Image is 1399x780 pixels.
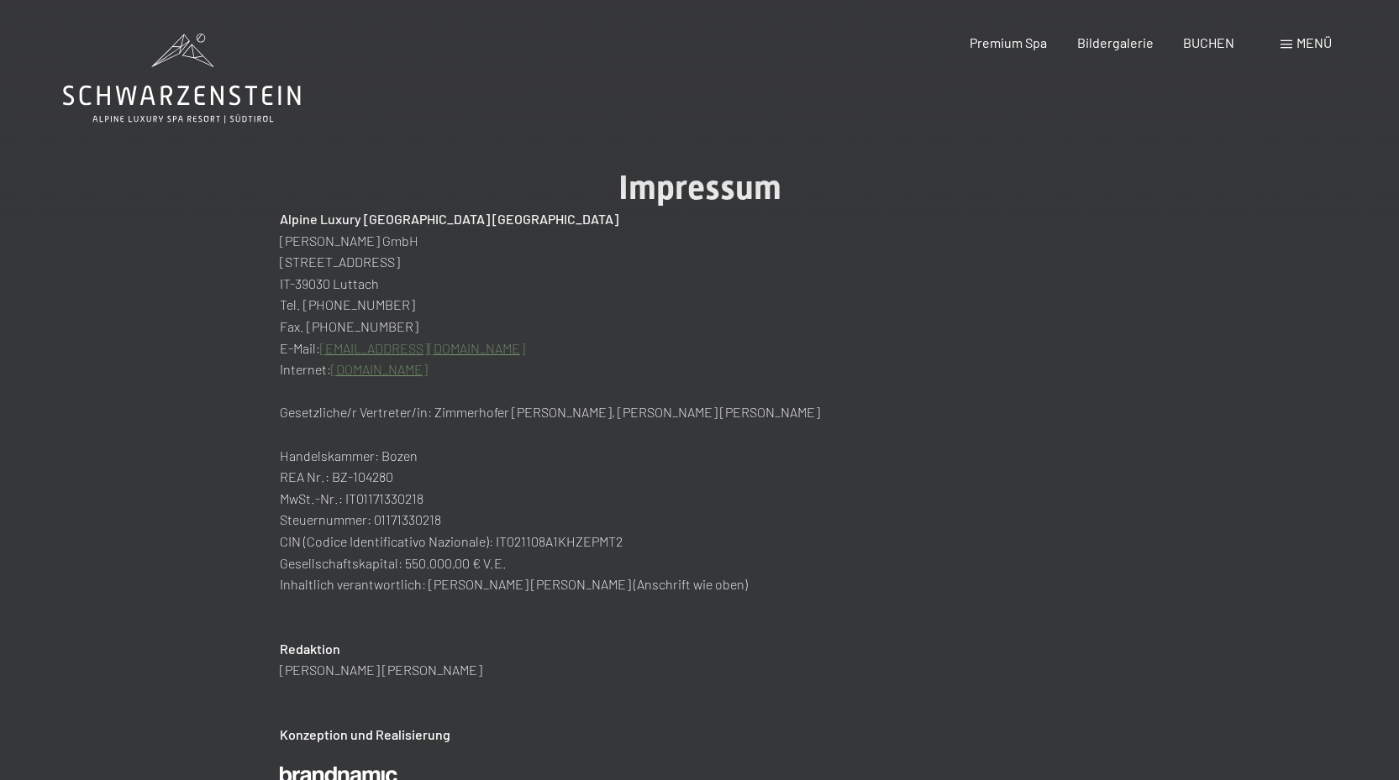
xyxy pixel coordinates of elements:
[1077,34,1154,50] a: Bildergalerie
[320,340,525,356] a: [EMAIL_ADDRESS][DOMAIN_NAME]
[280,359,1120,380] p: Internet:
[280,531,1120,552] p: CIN (Codice Identificativo Nazionale): IT021108A1KHZEPMT2
[280,724,1120,746] h2: Konzeption und Realisierung
[280,488,1120,510] p: MwSt.-Nr.: IT01171330218
[280,251,1120,273] p: [STREET_ADDRESS]
[280,659,1120,681] p: [PERSON_NAME] [PERSON_NAME]
[331,361,428,377] a: [DOMAIN_NAME]
[280,273,1120,295] p: IT-39030 Luttach
[280,466,1120,488] p: REA Nr.: BZ-104280
[280,552,1120,574] p: Gesellschaftskapital: 550.000,00 € V.E.
[280,338,1120,359] p: E-Mail:
[280,573,1120,595] p: Inhaltlich verantwortlich: [PERSON_NAME] [PERSON_NAME] (Anschrift wie oben)
[280,208,1120,230] h2: Alpine Luxury [GEOGRAPHIC_DATA] [GEOGRAPHIC_DATA]
[280,509,1120,531] p: Steuernummer: 01171330218
[1296,34,1332,50] span: Menü
[1183,34,1234,50] a: BUCHEN
[280,294,1120,316] p: Tel. [PHONE_NUMBER]
[280,638,1120,660] h2: Redaktion
[280,316,1120,338] p: Fax. [PHONE_NUMBER]
[970,34,1047,50] a: Premium Spa
[618,168,781,207] span: Impressum
[280,401,1120,423] h3: Gesetzliche/r Vertreter/in: Zimmerhofer [PERSON_NAME], [PERSON_NAME] [PERSON_NAME]
[280,445,1120,467] p: Handelskammer: Bozen
[280,230,1120,252] p: [PERSON_NAME] GmbH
